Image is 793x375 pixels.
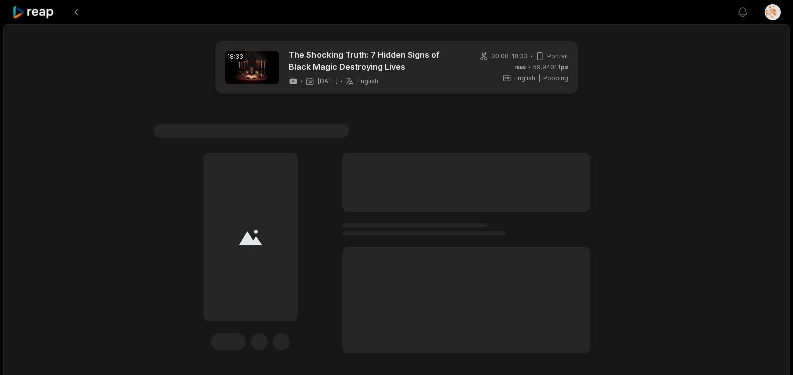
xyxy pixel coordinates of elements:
span: 59.9401 [533,63,568,72]
span: | [538,74,540,83]
span: English [357,77,378,85]
span: #1 Lorem ipsum dolor sit amet consecteturs [154,124,349,138]
span: fps [558,63,568,71]
span: Portrait [547,52,568,61]
span: [DATE] [318,77,338,85]
span: English [514,74,535,83]
span: Popping [543,74,568,83]
div: Edit [211,333,246,350]
span: 00:00 - 18:33 [491,52,528,61]
a: The Shocking Truth: 7 Hidden Signs of Black Magic Destroying Lives [289,49,462,73]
